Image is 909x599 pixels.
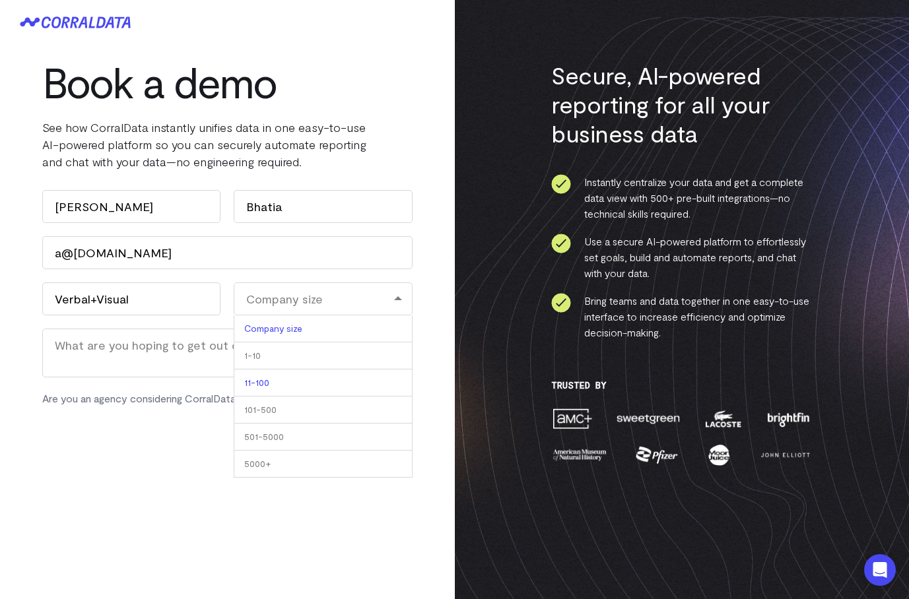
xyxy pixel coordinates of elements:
li: 1-10 [234,342,412,369]
input: Company name [42,282,220,315]
h3: Secure, AI-powered reporting for all your business data [551,61,812,148]
li: 101-500 [234,396,412,424]
label: Are you an agency considering CorralData for your clients? [42,391,313,406]
li: 5000+ [234,451,412,478]
li: 11-100 [234,369,412,396]
p: See how CorralData instantly unifies data in one easy-to-use AI-powered platform so you can secur... [42,119,413,170]
input: First name [42,190,220,223]
li: Use a secure AI-powered platform to effortlessly set goals, build and automate reports, and chat ... [551,234,812,281]
li: Instantly centralize your data and get a complete data view with 500+ pre-built integrations—no t... [551,174,812,222]
li: Bring teams and data together in one easy-to-use interface to increase efficiency and optimize de... [551,293,812,340]
li: Company size [234,315,412,342]
input: Last name [234,190,412,223]
h1: Book a demo [42,58,413,106]
div: Company size [234,282,412,315]
li: 501-5000 [234,424,412,451]
div: Open Intercom Messenger [864,554,896,586]
input: Work email [42,236,413,269]
h3: Trusted By [551,380,812,391]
